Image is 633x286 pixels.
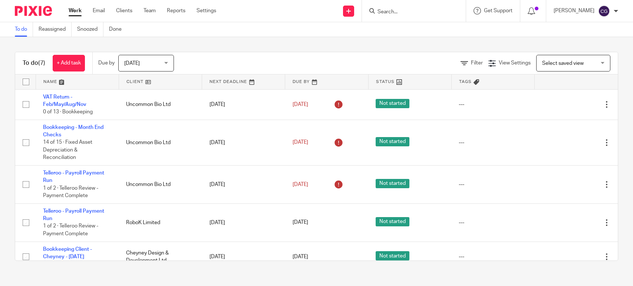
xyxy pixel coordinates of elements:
[43,224,98,237] span: 1 of 2 · Telleroo Review - Payment Complete
[43,125,103,137] a: Bookkeeping - Month End Checks
[98,59,115,67] p: Due by
[499,60,531,66] span: View Settings
[119,242,202,272] td: Cheyney Design & Development Ltd.
[39,22,72,37] a: Reassigned
[459,253,527,260] div: ---
[116,7,132,14] a: Clients
[459,80,472,84] span: Tags
[109,22,127,37] a: Done
[43,247,92,259] a: Bookkeeping Client - Cheyney - [DATE]
[15,6,52,16] img: Pixie
[43,140,92,160] span: 14 of 15 · Fixed Asset Depreciation & Reconciliation
[69,7,82,14] a: Work
[119,89,202,120] td: Uncommon Bio Ltd
[119,166,202,204] td: Uncommon Bio Ltd
[119,203,202,242] td: RoboK Limited
[202,89,285,120] td: [DATE]
[93,7,105,14] a: Email
[202,203,285,242] td: [DATE]
[43,209,104,221] a: Telleroo - Payroll Payment Run
[197,7,216,14] a: Settings
[202,242,285,272] td: [DATE]
[376,251,409,260] span: Not started
[459,181,527,188] div: ---
[459,139,527,146] div: ---
[124,61,140,66] span: [DATE]
[484,8,512,13] span: Get Support
[542,61,584,66] span: Select saved view
[554,7,594,14] p: [PERSON_NAME]
[43,170,104,183] a: Telleroo - Payroll Payment Run
[15,22,33,37] a: To do
[53,55,85,71] a: + Add task
[144,7,156,14] a: Team
[43,94,86,107] a: VAT Return - Feb/May/Aug/Nov
[376,137,409,146] span: Not started
[23,59,45,67] h1: To do
[293,254,308,259] span: [DATE]
[293,140,308,145] span: [DATE]
[293,220,308,225] span: [DATE]
[167,7,185,14] a: Reports
[376,217,409,226] span: Not started
[202,120,285,165] td: [DATE]
[459,219,527,226] div: ---
[43,186,98,199] span: 1 of 2 · Telleroo Review - Payment Complete
[376,99,409,108] span: Not started
[43,109,93,114] span: 0 of 13 · Bookkeeping
[38,60,45,66] span: (7)
[202,166,285,204] td: [DATE]
[376,179,409,188] span: Not started
[377,9,444,16] input: Search
[598,5,610,17] img: svg%3E
[471,60,483,66] span: Filter
[459,101,527,108] div: ---
[293,182,308,187] span: [DATE]
[119,120,202,165] td: Uncommon Bio Ltd
[77,22,103,37] a: Snoozed
[293,102,308,107] span: [DATE]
